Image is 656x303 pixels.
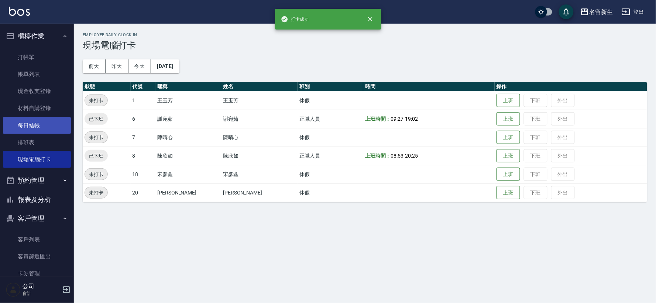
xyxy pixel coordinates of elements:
td: 休假 [298,165,363,183]
span: 未打卡 [85,134,107,141]
td: 正職人員 [298,110,363,128]
td: 宋彥鑫 [155,165,221,183]
button: 上班 [497,168,520,181]
th: 時間 [363,82,495,92]
a: 現場電腦打卡 [3,151,71,168]
button: save [559,4,574,19]
th: 操作 [495,82,647,92]
span: 19:02 [405,116,418,122]
button: 登出 [619,5,647,19]
td: 謝宛茹 [221,110,298,128]
td: 王玉芳 [221,91,298,110]
td: 正職人員 [298,147,363,165]
td: 18 [131,165,155,183]
button: 今天 [128,59,151,73]
button: 客戶管理 [3,209,71,228]
span: 09:27 [391,116,404,122]
p: 會計 [23,290,60,297]
td: 宋彥鑫 [221,165,298,183]
button: 櫃檯作業 [3,27,71,46]
td: 陳晴心 [221,128,298,147]
button: 上班 [497,112,520,126]
button: 名留新生 [577,4,616,20]
td: 王玉芳 [155,91,221,110]
td: 陳欣如 [155,147,221,165]
td: 6 [131,110,155,128]
th: 姓名 [221,82,298,92]
button: 預約管理 [3,171,71,190]
a: 客資篩選匯出 [3,248,71,265]
td: [PERSON_NAME] [155,183,221,202]
span: 已下班 [85,115,108,123]
td: [PERSON_NAME] [221,183,298,202]
button: 報表及分析 [3,190,71,209]
th: 班別 [298,82,363,92]
h5: 公司 [23,283,60,290]
div: 名留新生 [589,7,613,17]
img: Person [6,282,21,297]
img: Logo [9,7,30,16]
td: 陳晴心 [155,128,221,147]
th: 狀態 [83,82,131,92]
button: 上班 [497,186,520,200]
a: 卡券管理 [3,265,71,282]
td: 休假 [298,91,363,110]
td: 休假 [298,128,363,147]
td: 1 [131,91,155,110]
a: 每日結帳 [3,117,71,134]
button: 上班 [497,131,520,144]
a: 客戶列表 [3,231,71,248]
td: 7 [131,128,155,147]
a: 排班表 [3,134,71,151]
td: 20 [131,183,155,202]
td: 陳欣如 [221,147,298,165]
span: 08:53 [391,153,404,159]
td: - [363,110,495,128]
td: 謝宛茹 [155,110,221,128]
h2: Employee Daily Clock In [83,32,647,37]
span: 打卡成功 [281,16,309,23]
a: 現金收支登錄 [3,83,71,100]
b: 上班時間： [365,116,391,122]
td: 休假 [298,183,363,202]
a: 打帳單 [3,49,71,66]
span: 未打卡 [85,97,107,104]
td: 8 [131,147,155,165]
button: [DATE] [151,59,179,73]
th: 暱稱 [155,82,221,92]
span: 未打卡 [85,171,107,178]
a: 帳單列表 [3,66,71,83]
button: 上班 [497,94,520,107]
button: close [362,11,378,27]
a: 材料自購登錄 [3,100,71,117]
button: 前天 [83,59,106,73]
th: 代號 [131,82,155,92]
td: - [363,147,495,165]
span: 未打卡 [85,189,107,197]
button: 上班 [497,149,520,163]
button: 昨天 [106,59,128,73]
b: 上班時間： [365,153,391,159]
span: 已下班 [85,152,108,160]
h3: 現場電腦打卡 [83,40,647,51]
span: 20:25 [405,153,418,159]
